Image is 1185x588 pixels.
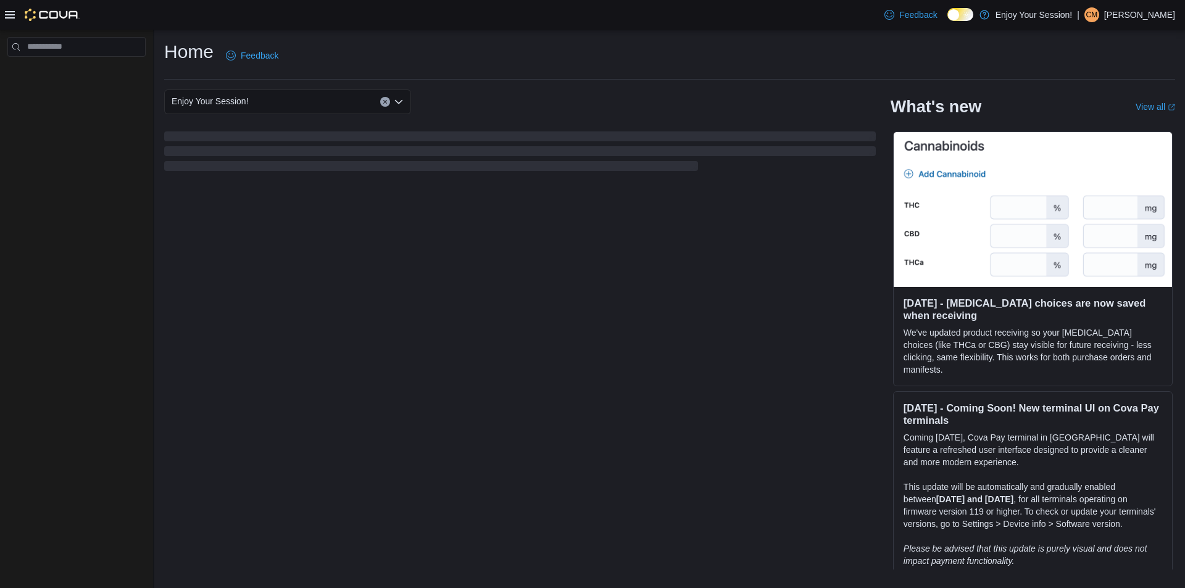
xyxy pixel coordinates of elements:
svg: External link [1168,104,1175,111]
h3: [DATE] - [MEDICAL_DATA] choices are now saved when receiving [904,297,1162,321]
input: Dark Mode [947,8,973,21]
nav: Complex example [7,59,146,89]
p: | [1077,7,1079,22]
p: We've updated product receiving so your [MEDICAL_DATA] choices (like THCa or CBG) stay visible fo... [904,326,1162,376]
em: Please be advised that this update is purely visual and does not impact payment functionality. [904,544,1147,566]
span: CM [1086,7,1098,22]
strong: [DATE] and [DATE] [936,494,1013,504]
p: Enjoy Your Session! [996,7,1073,22]
button: Clear input [380,97,390,107]
button: Open list of options [394,97,404,107]
a: Feedback [221,43,283,68]
a: Feedback [879,2,942,27]
h1: Home [164,39,214,64]
p: This update will be automatically and gradually enabled between , for all terminals operating on ... [904,481,1162,530]
p: [PERSON_NAME] [1104,7,1175,22]
span: Loading [164,134,876,173]
p: Coming [DATE], Cova Pay terminal in [GEOGRAPHIC_DATA] will feature a refreshed user interface des... [904,431,1162,468]
h3: [DATE] - Coming Soon! New terminal UI on Cova Pay terminals [904,402,1162,426]
a: View allExternal link [1136,102,1175,112]
span: Feedback [241,49,278,62]
span: Feedback [899,9,937,21]
span: Enjoy Your Session! [172,94,249,109]
div: Chandra Maristela [1084,7,1099,22]
h2: What's new [891,97,981,117]
img: Cova [25,9,80,21]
